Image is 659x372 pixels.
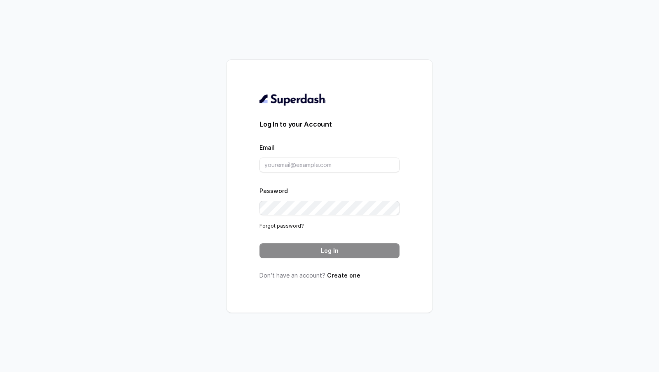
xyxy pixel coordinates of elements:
[259,93,326,106] img: light.svg
[327,272,360,279] a: Create one
[259,223,304,229] a: Forgot password?
[259,271,400,280] p: Don’t have an account?
[259,187,288,194] label: Password
[259,243,400,258] button: Log In
[259,119,400,129] h3: Log In to your Account
[259,158,400,172] input: youremail@example.com
[259,144,275,151] label: Email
